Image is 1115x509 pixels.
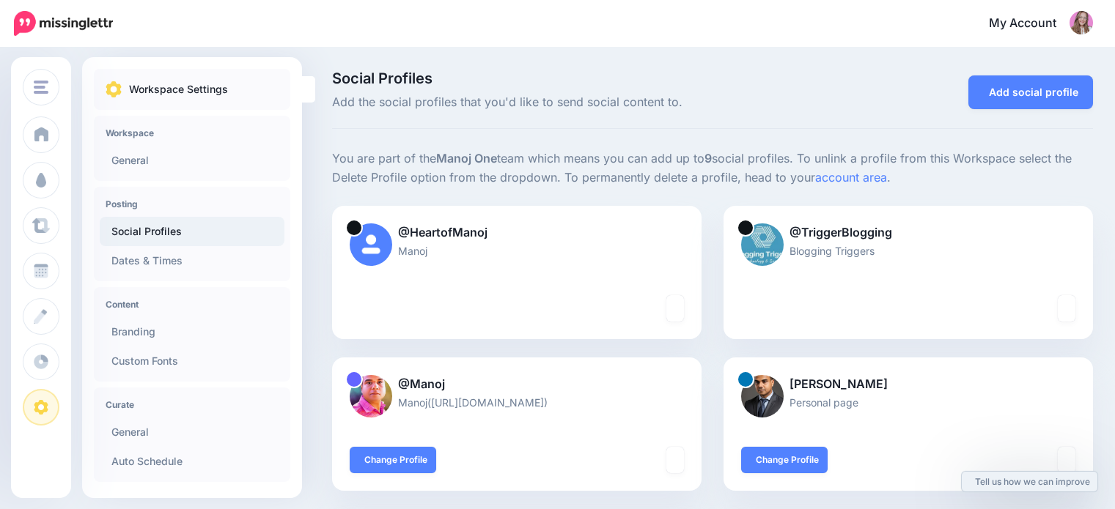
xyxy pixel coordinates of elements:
[350,375,684,394] p: @Manoj
[741,223,784,266] img: 5tyPiY3s-78625.jpg
[100,417,284,447] a: General
[968,75,1093,109] a: Add social profile
[14,11,113,36] img: Missinglettr
[106,198,279,209] h4: Posting
[436,151,497,166] b: Manoj One
[741,447,828,473] a: Change Profile
[34,81,48,94] img: menu.png
[962,472,1097,491] a: Tell us how we can improve
[100,447,284,476] a: Auto Schedule
[350,394,684,411] p: Manoj([URL][DOMAIN_NAME])
[100,146,284,175] a: General
[100,346,284,376] a: Custom Fonts
[106,299,279,310] h4: Content
[974,6,1093,42] a: My Account
[129,81,228,98] p: Workspace Settings
[100,246,284,275] a: Dates & Times
[350,375,392,417] img: d4e3d9f8f0501bdc-88716.png
[741,242,1075,259] p: Blogging Triggers
[741,223,1075,242] p: @TriggerBlogging
[106,81,122,97] img: settings.png
[741,394,1075,411] p: Personal page
[100,317,284,346] a: Branding
[704,151,712,166] b: 9
[350,223,392,266] img: user_default_image.png
[332,149,1093,187] p: You are part of the team which means you can add up to social profiles. To unlink a profile from ...
[741,375,1075,394] p: [PERSON_NAME]
[332,71,832,86] span: Social Profiles
[332,93,832,112] span: Add the social profiles that you'd like to send social content to.
[100,217,284,246] a: Social Profiles
[350,242,684,259] p: Manoj
[106,127,279,138] h4: Workspace
[741,375,784,417] img: 1751864478189-77827.png
[350,447,436,473] a: Change Profile
[106,399,279,410] h4: Curate
[815,170,887,185] a: account area
[350,223,684,242] p: @HeartofManoj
